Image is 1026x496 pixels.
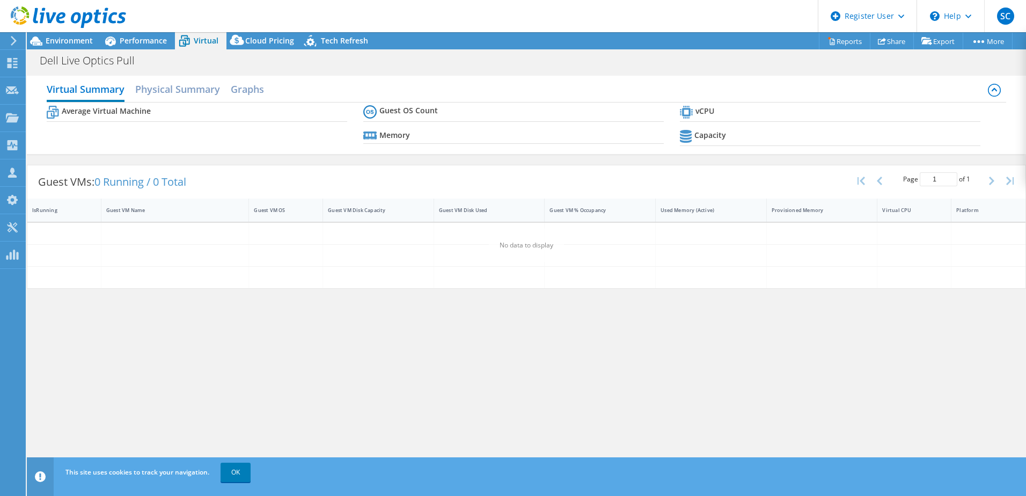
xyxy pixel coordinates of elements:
[65,468,209,477] span: This site uses cookies to track your navigation.
[245,35,294,46] span: Cloud Pricing
[772,207,860,214] div: Provisioned Memory
[903,172,970,186] span: Page of
[819,33,870,49] a: Reports
[46,35,93,46] span: Environment
[549,207,637,214] div: Guest VM % Occupancy
[379,105,438,116] b: Guest OS Count
[882,207,933,214] div: Virtual CPU
[870,33,914,49] a: Share
[661,207,749,214] div: Used Memory (Active)
[930,11,940,21] svg: \n
[231,78,264,100] h2: Graphs
[997,8,1014,25] span: SC
[920,172,957,186] input: jump to page
[194,35,218,46] span: Virtual
[135,78,220,100] h2: Physical Summary
[379,130,410,141] b: Memory
[106,207,231,214] div: Guest VM Name
[120,35,167,46] span: Performance
[47,78,124,102] h2: Virtual Summary
[694,130,726,141] b: Capacity
[695,106,714,116] b: vCPU
[32,207,83,214] div: IsRunning
[62,106,151,116] b: Average Virtual Machine
[35,55,151,67] h1: Dell Live Optics Pull
[94,174,186,189] span: 0 Running / 0 Total
[27,165,197,199] div: Guest VMs:
[966,174,970,184] span: 1
[328,207,416,214] div: Guest VM Disk Capacity
[321,35,368,46] span: Tech Refresh
[963,33,1013,49] a: More
[221,463,251,482] a: OK
[439,207,527,214] div: Guest VM Disk Used
[956,207,1008,214] div: Platform
[254,207,305,214] div: Guest VM OS
[913,33,963,49] a: Export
